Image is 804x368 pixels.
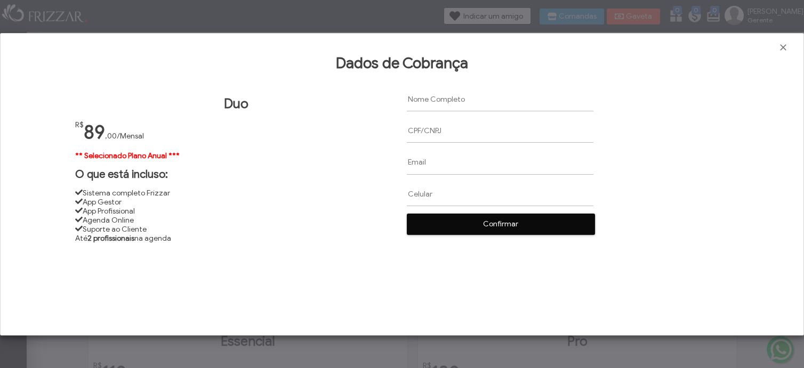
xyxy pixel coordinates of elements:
li: App Gestor [75,198,397,207]
li: App Profissional [75,207,397,216]
h1: Duo [75,96,397,112]
li: Sistema completo Frizzar [75,189,397,198]
li: Até na agenda [75,234,397,243]
strong: 2 profissionais [87,234,134,243]
li: Suporte ao Cliente [75,225,397,234]
a: Fechar [778,42,789,53]
span: /Mensal [117,132,144,141]
span: ,00 [105,132,117,141]
h1: Dados de Cobrança [15,54,789,72]
button: Confirmar [407,214,594,235]
span: R$ [75,120,84,129]
input: Email [407,150,593,174]
strong: ** Selecionado Plano Anual *** [75,151,180,160]
li: Agenda Online [75,216,397,225]
span: 89 [84,120,105,144]
input: CPF/CNPJ [407,119,593,143]
h1: O que está incluso: [75,168,397,181]
input: Nome Completo [407,87,593,111]
span: Confirmar [414,216,587,232]
input: Celular [407,182,593,206]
